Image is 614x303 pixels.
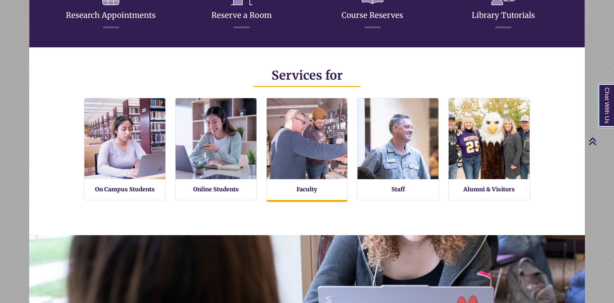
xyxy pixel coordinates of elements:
img: Faculty Resources [263,94,351,183]
img: Staff Services [358,98,438,179]
a: Alumni & Visitors [463,186,515,193]
a: Back to Top [588,137,612,146]
a: Online Students [193,186,239,193]
img: Alumni and Visitors Services [449,98,530,179]
a: Staff [391,186,405,193]
a: Faculty [296,186,317,193]
img: On Campus Students Services [84,98,165,179]
img: Online Students Services [176,98,256,179]
a: On Campus Students [95,186,155,193]
span: Services for [272,68,343,83]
